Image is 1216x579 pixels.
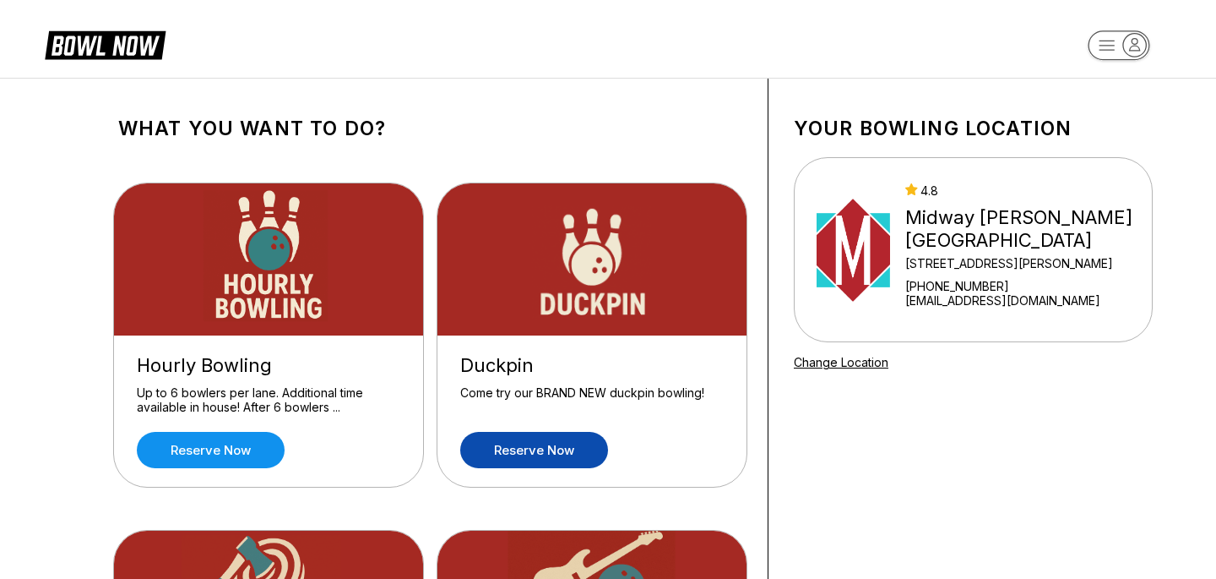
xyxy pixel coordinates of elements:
div: 4.8 [905,183,1145,198]
h1: What you want to do? [118,117,742,140]
img: Midway Bowling - Carlisle [817,187,890,314]
div: Midway [PERSON_NAME][GEOGRAPHIC_DATA] [905,206,1145,252]
a: [EMAIL_ADDRESS][DOMAIN_NAME] [905,293,1145,308]
div: Hourly Bowling [137,354,400,377]
div: Duckpin [460,354,724,377]
a: Reserve now [137,432,285,468]
img: Hourly Bowling [114,183,425,336]
div: Up to 6 bowlers per lane. Additional time available in house! After 6 bowlers ... [137,385,400,415]
img: Duckpin [437,183,748,336]
div: [STREET_ADDRESS][PERSON_NAME] [905,256,1145,270]
div: [PHONE_NUMBER] [905,279,1145,293]
a: Reserve now [460,432,608,468]
h1: Your bowling location [794,117,1153,140]
a: Change Location [794,355,888,369]
div: Come try our BRAND NEW duckpin bowling! [460,385,724,415]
